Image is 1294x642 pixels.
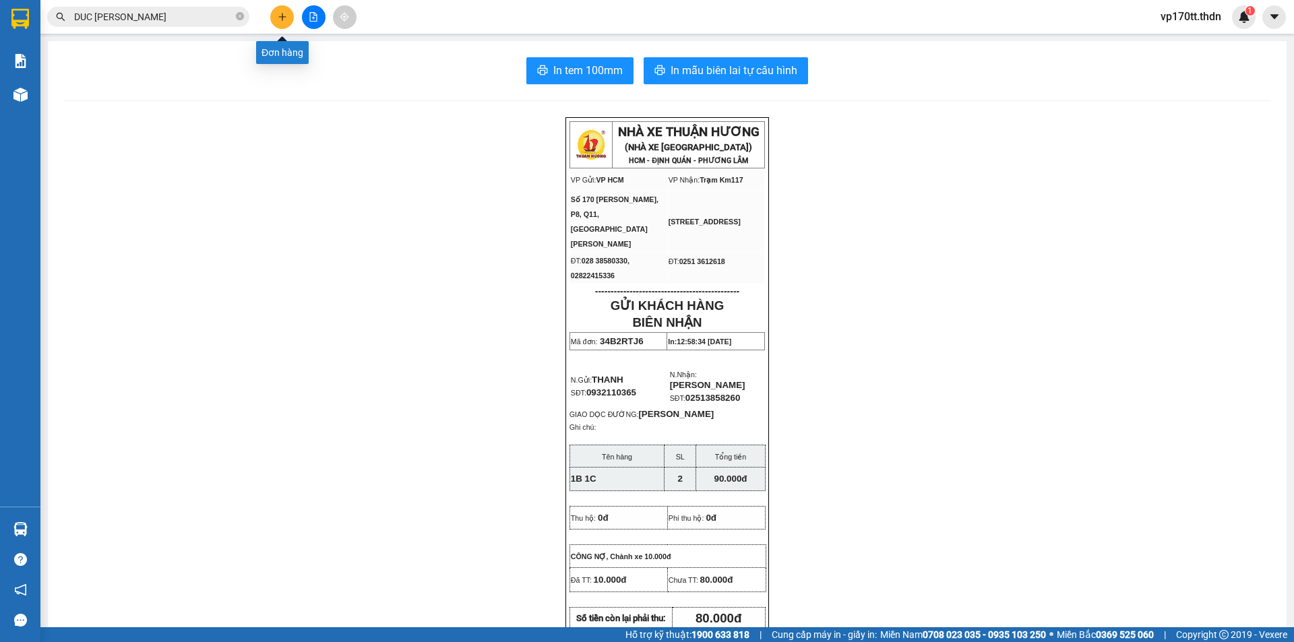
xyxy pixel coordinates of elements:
span: In tem 100mm [553,62,623,79]
span: 12:58:34 [DATE] [677,338,731,346]
strong: NHÀ XE THUẬN HƯƠNG [51,7,193,22]
strong: NHÀ XE THUẬN HƯƠNG [618,125,760,139]
span: ---------------------------------------------- [595,286,739,296]
span: 34B2RTJ6 [600,336,643,346]
strong: 1900 633 818 [691,629,749,640]
span: CÔNG NỢ, Chành xe 10.000đ [571,552,671,560]
span: close-circle [236,11,244,24]
span: [STREET_ADDRESS] [669,218,741,226]
span: SL [676,453,685,461]
img: logo-vxr [11,9,29,29]
span: | [1164,627,1166,642]
span: VP Gửi: [5,55,31,63]
span: 0đ [706,513,716,523]
span: In: [668,338,731,346]
span: aim [340,12,349,22]
button: plus [270,5,294,29]
span: 1B 1C [571,474,596,484]
span: VP HCM [596,176,623,184]
span: Phí thu hộ: [669,514,704,522]
span: Trạm Km117 [700,176,743,184]
img: logo [574,128,608,162]
img: icon-new-feature [1238,11,1250,23]
sup: 1 [1245,6,1255,15]
button: caret-down [1262,5,1286,29]
span: | [760,627,762,642]
span: Trạm Km117 [133,55,177,63]
strong: 0708 023 035 - 0935 103 250 [923,629,1046,640]
span: message [14,614,27,627]
span: VP HCM [31,55,59,63]
span: file-add [309,12,318,22]
span: caret-down [1268,11,1281,23]
strong: (NHÀ XE [GEOGRAPHIC_DATA]) [59,24,186,34]
span: question-circle [14,553,27,566]
span: ⚪️ [1049,632,1053,637]
span: plus [278,12,287,22]
span: Thu hộ: [571,514,596,522]
span: Đã TT: [571,576,592,584]
span: notification [14,583,27,596]
span: VP Nhận: [102,55,134,63]
span: SĐT: [670,394,685,402]
span: 2 [677,474,682,484]
strong: BIÊN NHẬN [632,315,702,329]
span: close-circle [236,12,244,20]
span: N.Nhận: [670,371,697,379]
span: search [56,12,65,22]
span: Miền Nam [880,627,1046,642]
span: printer [537,65,548,77]
span: Mã đơn: [571,338,598,346]
span: THANH [592,375,623,385]
span: Số 170 [PERSON_NAME], P8, Q11, [GEOGRAPHIC_DATA][PERSON_NAME] [5,71,93,104]
span: ĐT: [571,257,582,265]
strong: HCM - ĐỊNH QUÁN - PHƯƠNG LÂM [629,156,748,165]
span: In mẫu biên lai tự cấu hình [671,62,797,79]
span: N.Gửi: [571,376,623,384]
span: Cung cấp máy in - giấy in: [772,627,877,642]
span: 0932110365 [586,387,636,397]
span: ĐT: [669,257,679,265]
span: VP Nhận: [669,176,700,184]
img: solution-icon [13,54,28,68]
img: warehouse-icon [13,522,28,536]
span: Ghi chú: [569,423,596,431]
strong: GỬI KHÁCH HÀNG [611,298,724,313]
span: vp170tt.thdn [1150,8,1232,25]
span: 90.000đ [714,474,747,484]
span: 0251 3612618 [679,257,725,265]
span: Chưa TT: [669,576,698,584]
span: 028 38580330, 02822415336 [571,257,629,280]
span: GIAO DỌC ĐƯỜNG: [569,410,639,418]
span: printer [654,65,665,77]
input: Tìm tên, số ĐT hoặc mã đơn [74,9,233,24]
span: 10.000đ [594,575,627,585]
span: [PERSON_NAME] [638,409,714,419]
span: [PERSON_NAME] [670,380,745,390]
strong: HCM - ĐỊNH QUÁN - PHƯƠNG LÂM [63,36,182,45]
strong: 0369 525 060 [1096,629,1154,640]
img: logo [9,9,42,43]
span: Miền Bắc [1057,627,1154,642]
button: printerIn mẫu biên lai tự cấu hình [644,57,808,84]
span: Hỗ trợ kỹ thuật: [625,627,749,642]
span: 0đ [598,513,609,523]
button: aim [333,5,357,29]
button: file-add [302,5,326,29]
span: Số 170 [PERSON_NAME], P8, Q11, [GEOGRAPHIC_DATA][PERSON_NAME] [571,195,658,248]
div: Đơn hàng [256,41,309,64]
span: copyright [1219,630,1229,639]
span: [STREET_ADDRESS] [102,84,175,92]
strong: (NHÀ XE [GEOGRAPHIC_DATA]) [625,142,752,152]
span: đ [727,575,733,585]
span: VP Gửi: [571,176,596,184]
span: Tổng tiền [715,453,747,461]
span: 80.000 [700,575,728,585]
img: warehouse-icon [13,88,28,102]
span: Tên hàng [602,453,632,461]
span: SĐT: [571,389,636,397]
span: 1 [1247,6,1252,15]
strong: Số tiền còn lại phải thu: [576,613,666,623]
button: printerIn tem 100mm [526,57,634,84]
span: 80.000đ [696,611,741,625]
